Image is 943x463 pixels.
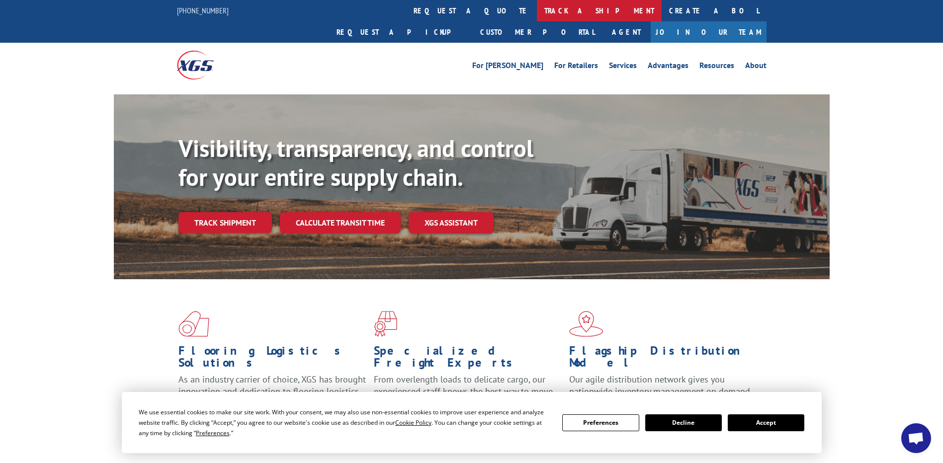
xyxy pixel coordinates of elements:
[745,62,767,73] a: About
[602,21,651,43] a: Agent
[409,212,494,233] a: XGS ASSISTANT
[473,21,602,43] a: Customer Portal
[645,414,722,431] button: Decline
[177,5,229,15] a: [PHONE_NUMBER]
[651,21,767,43] a: Join Our Team
[648,62,688,73] a: Advantages
[178,374,366,409] span: As an industry carrier of choice, XGS has brought innovation and dedication to flooring logistics...
[569,311,603,337] img: xgs-icon-flagship-distribution-model-red
[196,429,230,437] span: Preferences
[178,212,272,233] a: Track shipment
[569,374,752,397] span: Our agile distribution network gives you nationwide inventory management on demand.
[554,62,598,73] a: For Retailers
[609,62,637,73] a: Services
[122,392,822,453] div: Cookie Consent Prompt
[569,345,757,374] h1: Flagship Distribution Model
[280,212,401,233] a: Calculate transit time
[728,414,804,431] button: Accept
[374,374,562,418] p: From overlength loads to delicate cargo, our experienced staff knows the best way to move your fr...
[395,418,431,427] span: Cookie Policy
[139,407,550,438] div: We use essential cookies to make our site work. With your consent, we may also use non-essential ...
[472,62,543,73] a: For [PERSON_NAME]
[562,414,639,431] button: Preferences
[699,62,734,73] a: Resources
[901,423,931,453] div: Open chat
[178,345,366,374] h1: Flooring Logistics Solutions
[178,311,209,337] img: xgs-icon-total-supply-chain-intelligence-red
[329,21,473,43] a: Request a pickup
[374,345,562,374] h1: Specialized Freight Experts
[178,133,533,192] b: Visibility, transparency, and control for your entire supply chain.
[374,311,397,337] img: xgs-icon-focused-on-flooring-red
